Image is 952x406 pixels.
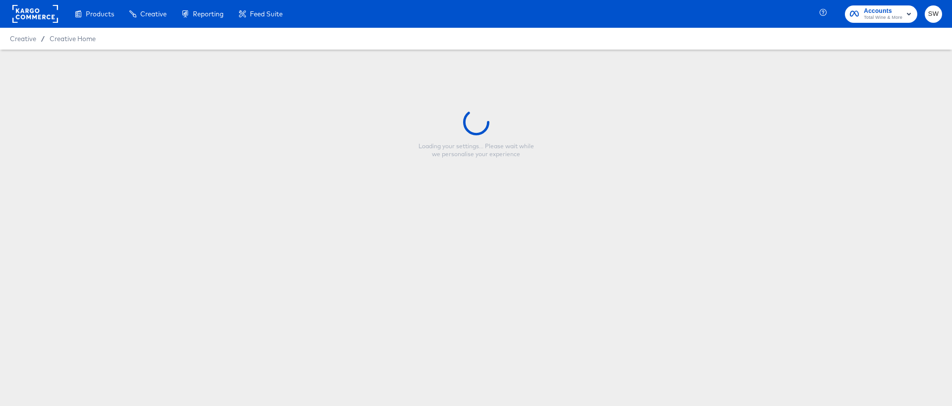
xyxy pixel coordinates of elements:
span: Creative [140,10,167,18]
span: Creative [10,35,36,43]
button: AccountsTotal Wine & More [845,5,917,23]
span: Total Wine & More [864,14,902,22]
span: Accounts [864,6,902,16]
button: SW [925,5,942,23]
span: / [36,35,50,43]
span: SW [929,8,938,20]
span: Reporting [193,10,224,18]
div: Loading your settings... Please wait while we personalise your experience [414,142,538,158]
span: Feed Suite [250,10,283,18]
a: Creative Home [50,35,96,43]
span: Products [86,10,114,18]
